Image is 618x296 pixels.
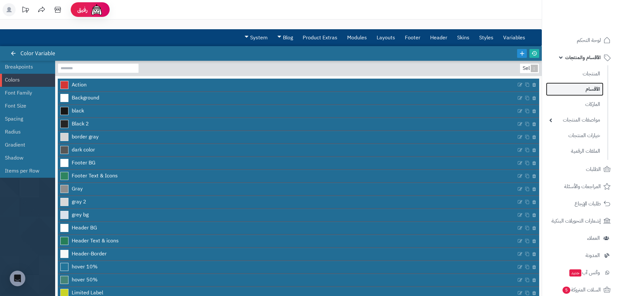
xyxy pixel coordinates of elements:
a: Footer BG [58,157,516,169]
a: Header Text & icons [58,235,516,247]
span: grey bg [72,211,89,219]
span: المراجعات والأسئلة [564,182,601,191]
span: الأقسام والمنتجات [565,53,601,62]
span: جديد [569,269,581,277]
a: خيارات المنتجات [546,129,603,143]
div: Open Intercom Messenger [10,271,25,286]
span: الطلبات [586,165,601,174]
span: طلبات الإرجاع [575,199,601,208]
a: مواصفات المنتجات [546,113,603,127]
a: System [240,30,273,46]
span: Gray [72,185,83,193]
a: Spacing [5,112,45,125]
a: grey bg [58,209,516,221]
span: Header-Border [72,250,107,258]
a: Radius [5,125,45,138]
span: Header BG [72,224,97,232]
a: طلبات الإرجاع [546,196,614,212]
a: إشعارات التحويلات البنكية [546,213,614,229]
span: hover 10% [72,263,98,271]
a: gray 2 [58,196,516,208]
span: إشعارات التحويلات البنكية [551,216,601,225]
span: Footer BG [72,159,95,167]
a: dark color [58,144,516,156]
a: Footer [400,30,425,46]
a: Blog [273,30,298,46]
a: الأقسام [546,83,603,96]
span: Background [72,94,99,102]
a: الماركات [546,97,603,111]
a: Header-Border [58,248,516,260]
span: وآتس آب [569,268,600,277]
a: الملفات الرقمية [546,144,603,158]
span: gray 2 [72,198,86,206]
a: وآتس آبجديد [546,265,614,280]
a: العملاء [546,230,614,246]
img: ai-face.png [90,3,103,16]
a: تحديثات المنصة [17,3,33,18]
a: Layouts [372,30,400,46]
a: black [58,105,516,117]
a: Styles [474,30,498,46]
a: المدونة [546,248,614,263]
a: Gray [58,183,516,195]
img: logo-2.png [574,15,612,29]
span: Header Text & icons [72,237,119,245]
span: رفيق [77,6,88,14]
span: لوحة التحكم [577,36,601,45]
span: المدونة [586,251,600,260]
a: hover 10% [58,261,516,273]
a: Breakpoints [5,60,45,73]
a: Font Family [5,86,45,99]
a: Variables [498,30,530,46]
span: black [72,107,84,115]
a: Header [425,30,452,46]
div: Color Variable [12,46,62,61]
span: 5 [563,286,571,294]
a: Colors [5,73,45,86]
span: hover 50% [72,276,98,284]
a: Skins [452,30,474,46]
span: Action [72,81,87,89]
a: Product Extras [298,30,342,46]
a: Gradient [5,138,45,151]
a: Black 2 [58,118,516,130]
a: Action [58,79,516,91]
span: Footer Text & Icons [72,172,118,180]
span: السلات المتروكة [562,285,601,294]
a: Footer Text & Icons [58,170,516,182]
a: الطلبات [546,161,614,177]
a: Background [58,92,516,104]
a: Shadow [5,151,45,164]
span: العملاء [587,234,600,243]
a: Items per Row [5,164,45,177]
span: border gray [72,133,99,141]
a: hover 50% [58,274,516,286]
a: المراجعات والأسئلة [546,179,614,194]
span: Black 2 [72,120,89,128]
div: Select... [520,64,538,73]
a: Font Size [5,99,45,112]
a: المنتجات [546,67,603,81]
a: border gray [58,131,516,143]
a: Header BG [58,222,516,234]
a: Modules [342,30,372,46]
a: لوحة التحكم [546,32,614,48]
span: dark color [72,146,95,154]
